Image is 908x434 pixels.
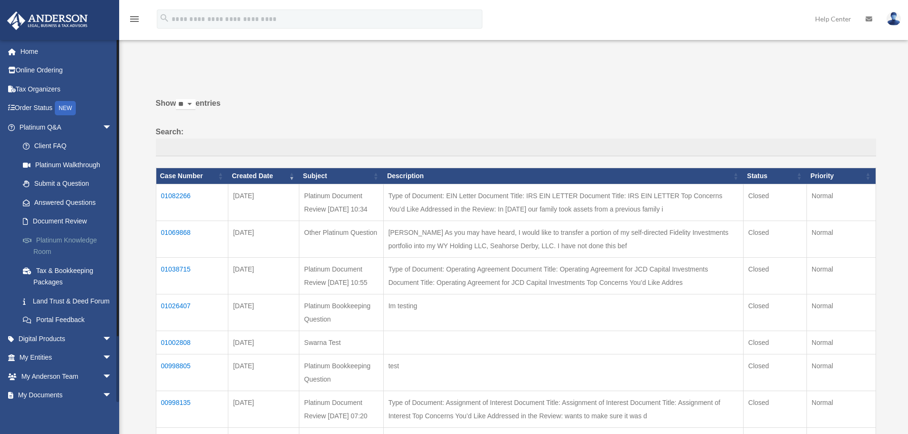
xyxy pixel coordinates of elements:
td: Platinum Document Review [DATE] 10:34 [299,184,384,221]
span: arrow_drop_down [102,329,122,349]
a: Portal Feedback [13,311,126,330]
span: arrow_drop_down [102,367,122,386]
td: [DATE] [228,294,299,331]
img: Anderson Advisors Platinum Portal [4,11,91,30]
td: [DATE] [228,391,299,427]
a: Home [7,42,126,61]
div: NEW [55,101,76,115]
a: My Documentsarrow_drop_down [7,386,126,405]
td: 00998805 [156,354,228,391]
span: arrow_drop_down [102,386,122,405]
td: Im testing [383,294,743,331]
td: Normal [806,257,876,294]
td: 01069868 [156,221,228,257]
label: Show entries [156,97,876,120]
i: search [159,13,170,23]
td: Closed [743,354,806,391]
a: Online Ordering [7,61,126,80]
a: Client FAQ [13,137,126,156]
td: [PERSON_NAME] As you may have heard, I would like to transfer a portion of my self-directed Fidel... [383,221,743,257]
td: [DATE] [228,331,299,354]
a: menu [129,17,140,25]
td: Closed [743,221,806,257]
a: My Anderson Teamarrow_drop_down [7,367,126,386]
th: Subject: activate to sort column ascending [299,168,384,184]
td: 01038715 [156,257,228,294]
td: [DATE] [228,354,299,391]
td: Platinum Document Review [DATE] 10:55 [299,257,384,294]
a: Platinum Knowledge Room [13,231,126,261]
td: Normal [806,294,876,331]
th: Description: activate to sort column ascending [383,168,743,184]
a: Platinum Q&Aarrow_drop_down [7,118,126,137]
td: Type of Document: Assignment of Interest Document Title: Assignment of Interest Document Title: A... [383,391,743,427]
a: Answered Questions [13,193,122,212]
input: Search: [156,139,876,157]
a: Tax & Bookkeeping Packages [13,261,126,292]
td: Closed [743,391,806,427]
td: 00998135 [156,391,228,427]
i: menu [129,13,140,25]
td: [DATE] [228,257,299,294]
td: Normal [806,184,876,221]
td: [DATE] [228,221,299,257]
th: Priority: activate to sort column ascending [806,168,876,184]
th: Created Date: activate to sort column ascending [228,168,299,184]
a: Platinum Walkthrough [13,155,126,174]
td: Closed [743,184,806,221]
td: Normal [806,331,876,354]
th: Case Number: activate to sort column ascending [156,168,228,184]
td: Other Platinum Question [299,221,384,257]
td: Closed [743,331,806,354]
td: [DATE] [228,184,299,221]
span: arrow_drop_down [102,118,122,137]
a: Submit a Question [13,174,126,193]
td: Platinum Document Review [DATE] 07:20 [299,391,384,427]
select: Showentries [176,99,195,110]
td: Platinum Bookkeeping Question [299,354,384,391]
td: test [383,354,743,391]
td: Platinum Bookkeeping Question [299,294,384,331]
label: Search: [156,125,876,157]
a: Document Review [13,212,126,231]
a: Land Trust & Deed Forum [13,292,126,311]
th: Status: activate to sort column ascending [743,168,806,184]
img: User Pic [887,12,901,26]
td: 01026407 [156,294,228,331]
a: Digital Productsarrow_drop_down [7,329,126,348]
td: Normal [806,354,876,391]
a: Order StatusNEW [7,99,126,118]
a: My Entitiesarrow_drop_down [7,348,126,367]
td: Closed [743,257,806,294]
td: Normal [806,221,876,257]
td: 01002808 [156,331,228,354]
td: Type of Document: EIN Letter Document Title: IRS EIN LETTER Document Title: IRS EIN LETTER Top Co... [383,184,743,221]
td: Normal [806,391,876,427]
td: 01082266 [156,184,228,221]
td: Swarna Test [299,331,384,354]
td: Type of Document: Operating Agreement Document Title: Operating Agreement for JCD Capital Investm... [383,257,743,294]
td: Closed [743,294,806,331]
span: arrow_drop_down [102,348,122,368]
a: Tax Organizers [7,80,126,99]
